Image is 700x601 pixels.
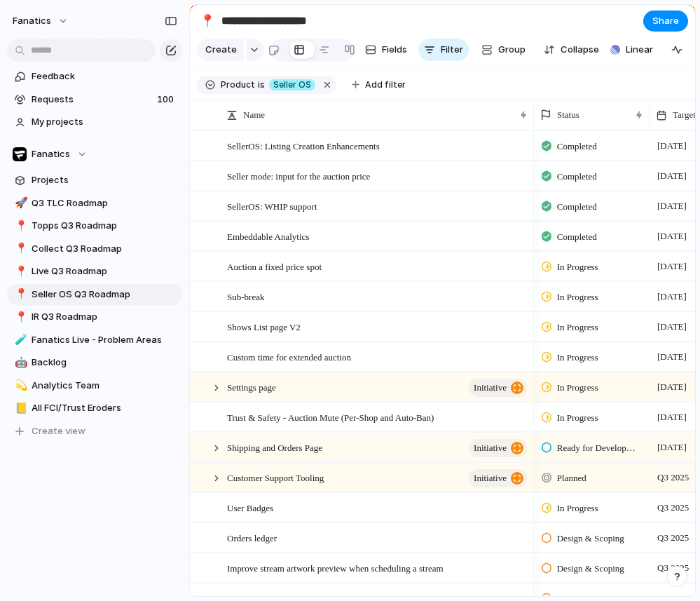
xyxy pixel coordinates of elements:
span: IR Q3 Roadmap [32,310,177,324]
button: Group [474,39,533,61]
a: 📍Live Q3 Roadmap [7,261,182,282]
span: Product [221,79,255,91]
button: 📍 [13,288,27,302]
span: [DATE] [654,439,690,456]
span: Backlog [32,356,177,370]
span: User Badges [227,499,273,515]
button: 📍 [13,242,27,256]
button: Fields [359,39,413,61]
span: 100 [157,93,177,107]
span: Collect Q3 Roadmap [32,242,177,256]
span: In Progress [557,501,598,515]
span: Seller OS [273,79,311,91]
div: 📍 [15,286,25,302]
span: Projects [32,173,177,187]
button: Seller OS [266,77,318,93]
span: [DATE] [654,409,690,426]
span: Q3 2025 [654,560,692,576]
span: [DATE] [654,228,690,245]
a: 🤖Backlog [7,352,182,373]
div: 📒 [15,400,25,417]
span: Feedback [32,69,177,83]
span: Settings page [227,379,276,395]
span: Customer Support Tooling [227,469,324,485]
a: 🧪Fanatics Live - Problem Areas [7,330,182,351]
span: Improve stream artwork preview when scheduling a stream [227,560,444,576]
span: Collapse [561,43,599,57]
span: [DATE] [654,168,690,184]
button: Collapse [538,39,605,61]
button: 🧪 [13,333,27,347]
div: 📍 [15,241,25,257]
span: In Progress [557,381,598,395]
span: Seller mode: input for the auction price [227,168,370,184]
span: Filter [441,43,463,57]
span: Linear [626,43,653,57]
span: [DATE] [654,379,690,396]
span: Planned [557,471,586,485]
span: In Progress [557,260,598,274]
button: 📍 [13,310,27,324]
button: Share [643,11,688,32]
span: Completed [557,170,597,184]
a: 💫Analytics Team [7,375,182,396]
button: initiative [469,469,527,487]
div: 📍Collect Q3 Roadmap [7,238,182,259]
span: Design & Scoping [557,532,624,546]
a: 📍Topps Q3 Roadmap [7,215,182,236]
span: Ready for Development [557,441,638,455]
div: 📍Seller OS Q3 Roadmap [7,284,182,305]
span: Create [205,43,237,57]
span: Q3 TLC Roadmap [32,196,177,210]
span: Fields [382,43,407,57]
span: Group [498,43,526,57]
span: Auction a fixed price spot [227,258,322,274]
a: 🚀Q3 TLC Roadmap [7,193,182,214]
a: My projects [7,112,182,133]
span: Status [557,108,579,122]
span: Fanatics [32,147,70,161]
span: Shipping and Orders Page [227,439,322,455]
button: 📍 [196,10,219,32]
span: Orders ledger [227,529,277,546]
a: 📒All FCI/Trust Eroders [7,398,182,419]
span: Embeddable Analytics [227,228,309,244]
div: 🧪 [15,332,25,348]
span: Completed [557,140,597,154]
span: [DATE] [654,258,690,275]
span: [DATE] [654,198,690,215]
button: 📒 [13,401,27,415]
span: Fanatics Live - Problem Areas [32,333,177,347]
span: SellerOS: Listing Creation Enhancements [227,137,380,154]
button: 📍 [13,219,27,233]
button: Fanatics [7,144,182,165]
span: Shows List page V2 [227,318,301,335]
button: fanatics [6,10,76,32]
span: is [258,79,265,91]
button: 💫 [13,379,27,393]
span: initiative [474,468,507,488]
button: Create [197,39,244,61]
a: Requests100 [7,89,182,110]
span: [DATE] [654,137,690,154]
span: fanatics [13,14,51,28]
span: In Progress [557,411,598,425]
button: is [255,77,268,93]
div: 💫 [15,377,25,393]
span: Share [652,14,679,28]
a: Projects [7,170,182,191]
button: Add filter [343,75,414,95]
button: Linear [605,39,659,60]
div: 📍 [15,264,25,280]
a: 📍IR Q3 Roadmap [7,306,182,327]
button: Create view [7,421,182,442]
a: Feedback [7,66,182,87]
span: initiative [474,378,507,398]
span: In Progress [557,351,598,365]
